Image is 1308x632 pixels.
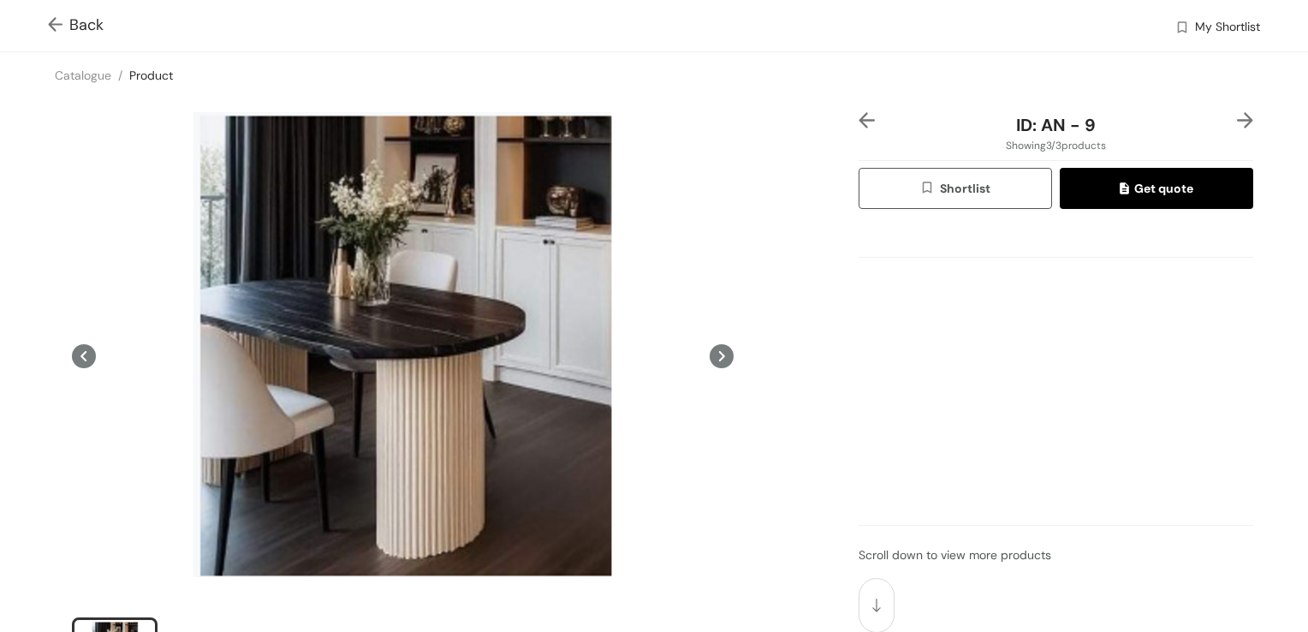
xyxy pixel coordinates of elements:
span: Scroll down to view more products [859,547,1051,563]
img: left [859,112,875,128]
a: Product [129,68,173,83]
img: quote [1120,182,1134,198]
span: Get quote [1120,179,1193,198]
span: Shortlist [919,179,990,199]
img: right [1237,112,1253,128]
img: Go back [48,17,69,35]
img: scroll down [872,599,881,612]
img: wishlist [919,180,940,199]
span: Back [48,14,104,37]
span: ID: AN - 9 [1016,114,1096,136]
span: My Shortlist [1195,18,1260,39]
a: Catalogue [55,68,111,83]
span: Showing 3 / 3 products [1006,138,1106,153]
button: quoteGet quote [1060,168,1253,209]
img: wishlist [1174,20,1190,38]
span: / [118,68,122,83]
button: wishlistShortlist [859,168,1052,209]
